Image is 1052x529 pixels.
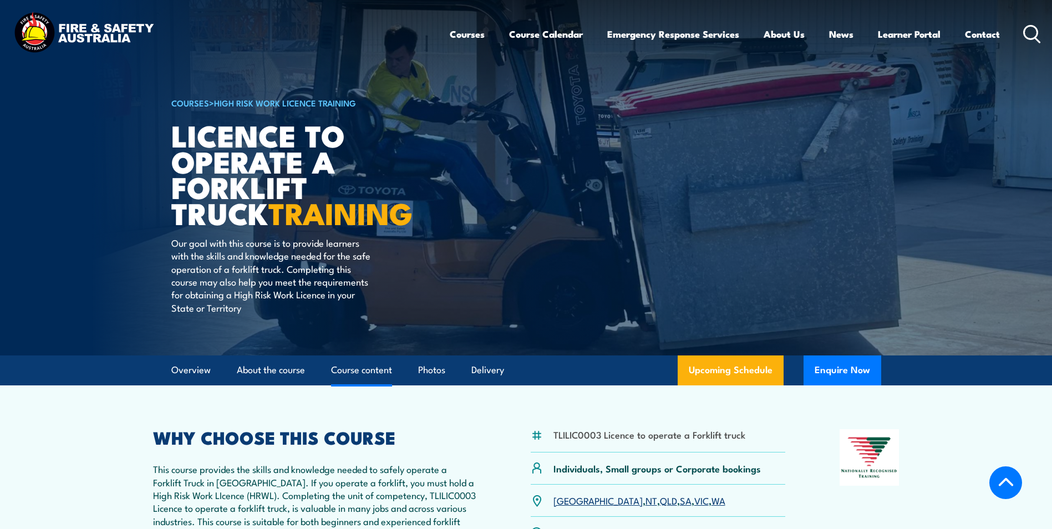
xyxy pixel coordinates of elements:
a: WA [712,494,725,507]
img: Nationally Recognised Training logo. [840,429,899,486]
a: Delivery [471,355,504,385]
a: QLD [660,494,677,507]
h6: > [171,96,445,109]
a: Overview [171,355,211,385]
a: Emergency Response Services [607,19,739,49]
a: Course content [331,355,392,385]
a: Upcoming Schedule [678,355,784,385]
a: Course Calendar [509,19,583,49]
a: News [829,19,853,49]
a: SA [680,494,692,507]
a: High Risk Work Licence Training [214,96,356,109]
button: Enquire Now [804,355,881,385]
a: About the course [237,355,305,385]
a: NT [646,494,657,507]
a: [GEOGRAPHIC_DATA] [553,494,643,507]
a: Contact [965,19,1000,49]
p: , , , , , [553,494,725,507]
a: COURSES [171,96,209,109]
li: TLILIC0003 Licence to operate a Forklift truck [553,428,745,441]
strong: TRAINING [268,189,413,235]
a: About Us [764,19,805,49]
a: Courses [450,19,485,49]
p: Our goal with this course is to provide learners with the skills and knowledge needed for the saf... [171,236,374,314]
p: Individuals, Small groups or Corporate bookings [553,462,761,475]
a: VIC [694,494,709,507]
a: Photos [418,355,445,385]
h2: WHY CHOOSE THIS COURSE [153,429,477,445]
h1: Licence to operate a forklift truck [171,122,445,226]
a: Learner Portal [878,19,941,49]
